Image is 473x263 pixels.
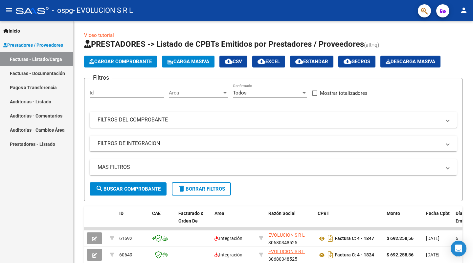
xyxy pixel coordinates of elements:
span: Area [214,211,224,216]
button: EXCEL [252,56,285,67]
mat-icon: search [96,185,103,193]
span: [DATE] [426,252,439,257]
button: CSV [219,56,247,67]
span: Estandar [295,59,328,65]
span: Descarga Masiva [386,59,435,65]
span: EVOLUCION S R L [268,249,305,254]
mat-panel-title: MAS FILTROS [98,164,441,171]
span: CSV [225,59,242,65]
mat-panel-title: FILTROS DEL COMPROBANTE [98,116,441,123]
mat-expansion-panel-header: MAS FILTROS [90,159,457,175]
datatable-header-cell: Fecha Cpbt [423,206,453,235]
button: Borrar Filtros [172,182,231,196]
datatable-header-cell: Monto [384,206,423,235]
datatable-header-cell: Area [212,206,256,235]
span: Prestadores / Proveedores [3,41,63,49]
span: Carga Masiva [167,59,209,65]
span: Cargar Comprobante [89,59,152,65]
datatable-header-cell: Razón Social [266,206,315,235]
strong: Factura C: 4 - 1824 [335,252,374,258]
mat-icon: cloud_download [344,57,351,65]
span: - ospg [52,3,73,18]
mat-expansion-panel-header: FILTROS DE INTEGRACION [90,136,457,151]
span: - EVOLUCION S R L [73,3,133,18]
mat-icon: cloud_download [295,57,303,65]
span: Integración [214,252,242,257]
mat-panel-title: FILTROS DE INTEGRACION [98,140,441,147]
button: Buscar Comprobante [90,182,167,196]
span: PRESTADORES -> Listado de CPBTs Emitidos por Prestadores / Proveedores [84,39,364,49]
span: (alt+q) [364,42,379,48]
datatable-header-cell: CAE [149,206,176,235]
span: CAE [152,211,161,216]
button: Cargar Comprobante [84,56,157,67]
span: EVOLUCION S R L [268,232,305,238]
span: Todos [233,90,247,96]
i: Descargar documento [326,250,335,260]
span: Razón Social [268,211,296,216]
span: Area [169,90,222,96]
strong: $ 692.258,56 [387,252,414,257]
span: 60649 [119,252,132,257]
span: Facturado x Orden De [178,211,203,224]
span: Gecros [344,59,370,65]
h3: Filtros [90,73,112,82]
span: Inicio [3,27,20,35]
app-download-masive: Descarga masiva de comprobantes (adjuntos) [380,56,440,67]
button: Carga Masiva [162,56,214,67]
button: Descarga Masiva [380,56,440,67]
span: ID [119,211,124,216]
div: 30680348525 [268,231,312,245]
mat-icon: delete [178,185,186,193]
button: Estandar [290,56,333,67]
span: [DATE] [426,236,439,241]
span: EXCEL [258,59,280,65]
span: Monto [387,211,400,216]
span: Mostrar totalizadores [320,89,368,97]
mat-icon: cloud_download [225,57,233,65]
span: Fecha Cpbt [426,211,450,216]
span: 61692 [119,236,132,241]
mat-icon: menu [5,6,13,14]
span: Integración [214,236,242,241]
a: Video tutorial [84,32,114,38]
span: Borrar Filtros [178,186,225,192]
datatable-header-cell: ID [117,206,149,235]
button: Gecros [338,56,375,67]
datatable-header-cell: Facturado x Orden De [176,206,212,235]
span: Buscar Comprobante [96,186,161,192]
mat-icon: cloud_download [258,57,265,65]
span: 6 [456,236,458,241]
strong: $ 692.258,56 [387,236,414,241]
strong: Factura C: 4 - 1847 [335,236,374,241]
datatable-header-cell: CPBT [315,206,384,235]
div: 30680348525 [268,248,312,262]
mat-expansion-panel-header: FILTROS DEL COMPROBANTE [90,112,457,128]
mat-icon: person [460,6,468,14]
i: Descargar documento [326,233,335,244]
div: Open Intercom Messenger [451,241,466,256]
span: CPBT [318,211,329,216]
